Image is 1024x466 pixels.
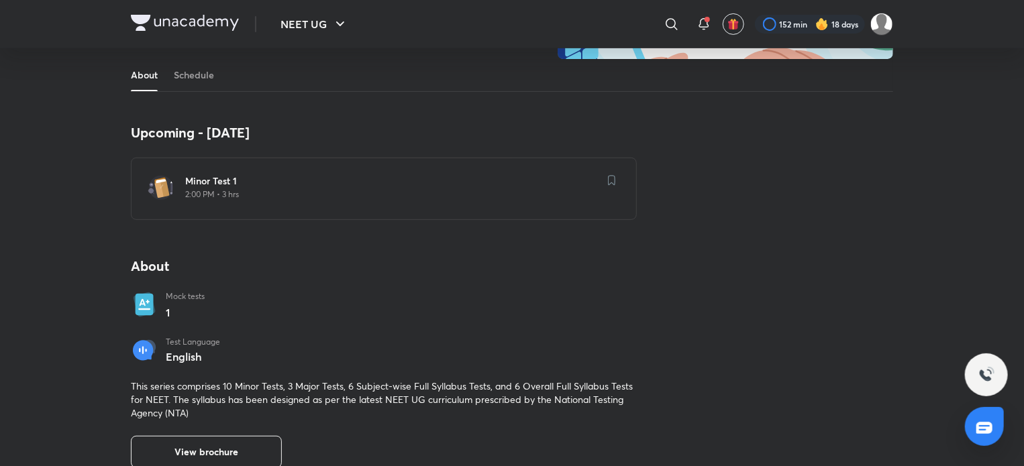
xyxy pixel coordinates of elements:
[131,380,633,419] span: This series comprises 10 Minor Tests, 3 Major Tests, 6 Subject-wise Full Syllabus Tests, and 6 Ov...
[815,17,829,31] img: streak
[978,367,994,383] img: ttu
[131,257,637,275] h4: About
[148,174,174,201] img: test
[131,15,239,31] img: Company Logo
[185,174,599,188] h6: Minor Test 1
[131,124,637,141] h4: Upcoming - [DATE]
[727,18,739,30] img: avatar
[272,11,356,38] button: NEET UG
[131,15,239,34] a: Company Logo
[166,351,220,363] p: English
[131,59,158,91] a: About
[166,304,205,321] p: 1
[723,13,744,35] button: avatar
[166,337,220,347] p: Test Language
[870,13,893,36] img: surabhi
[608,175,616,186] img: save
[174,445,238,459] span: View brochure
[166,291,205,302] p: Mock tests
[185,189,599,200] p: 2:00 PM • 3 hrs
[174,59,214,91] a: Schedule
